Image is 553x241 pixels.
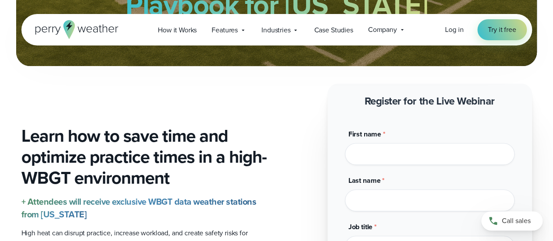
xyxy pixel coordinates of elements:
[212,25,238,35] span: Features
[158,25,197,35] span: How it Works
[481,211,543,231] a: Call sales
[348,222,373,232] span: Job title
[21,195,257,221] strong: + Attendees will receive exclusive WBGT data weather stations from [US_STATE]
[445,24,463,35] a: Log in
[21,126,270,189] h3: Learn how to save time and optimize practice times in a high-WBGT environment
[261,25,290,35] span: Industries
[314,25,353,35] span: Case Studies
[306,21,360,39] a: Case Studies
[365,93,495,109] strong: Register for the Live Webinar
[488,24,516,35] span: Try it free
[348,175,381,185] span: Last name
[348,129,381,139] span: First name
[150,21,204,39] a: How it Works
[368,24,397,35] span: Company
[502,216,531,226] span: Call sales
[477,19,526,40] a: Try it free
